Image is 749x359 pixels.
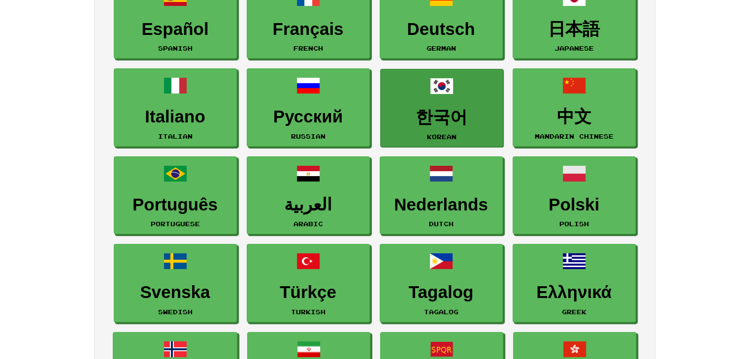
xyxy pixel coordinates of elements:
[513,68,636,147] a: 中文Mandarin Chinese
[114,156,237,235] a: PortuguêsPortuguese
[562,308,586,315] small: Greek
[114,68,237,147] a: ItalianoItalian
[427,133,456,140] small: Korean
[293,45,323,52] small: French
[119,195,231,214] h3: Português
[158,308,193,315] small: Swedish
[518,20,630,39] h3: 日本語
[535,133,614,140] small: Mandarin Chinese
[119,283,231,302] h3: Svenska
[518,283,630,302] h3: Ελληνικά
[252,20,364,39] h3: Français
[293,220,323,227] small: Arabic
[424,308,458,315] small: Tagalog
[385,283,497,302] h3: Tagalog
[429,220,454,227] small: Dutch
[559,220,589,227] small: Polish
[518,107,630,126] h3: 中文
[114,244,237,322] a: SvenskaSwedish
[119,107,231,126] h3: Italiano
[247,68,370,147] a: РусскийRussian
[380,156,503,235] a: NederlandsDutch
[386,108,498,127] h3: 한국어
[513,244,636,322] a: ΕλληνικάGreek
[252,283,364,302] h3: Türkçe
[158,133,193,140] small: Italian
[385,195,497,214] h3: Nederlands
[426,45,456,52] small: German
[252,195,364,214] h3: العربية
[513,156,636,235] a: PolskiPolish
[291,133,326,140] small: Russian
[380,244,503,322] a: TagalogTagalog
[119,20,231,39] h3: Español
[385,20,497,39] h3: Deutsch
[554,45,594,52] small: Japanese
[380,69,503,147] a: 한국어Korean
[518,195,630,214] h3: Polski
[158,45,193,52] small: Spanish
[151,220,200,227] small: Portuguese
[252,107,364,126] h3: Русский
[247,244,370,322] a: TürkçeTurkish
[247,156,370,235] a: العربيةArabic
[291,308,326,315] small: Turkish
